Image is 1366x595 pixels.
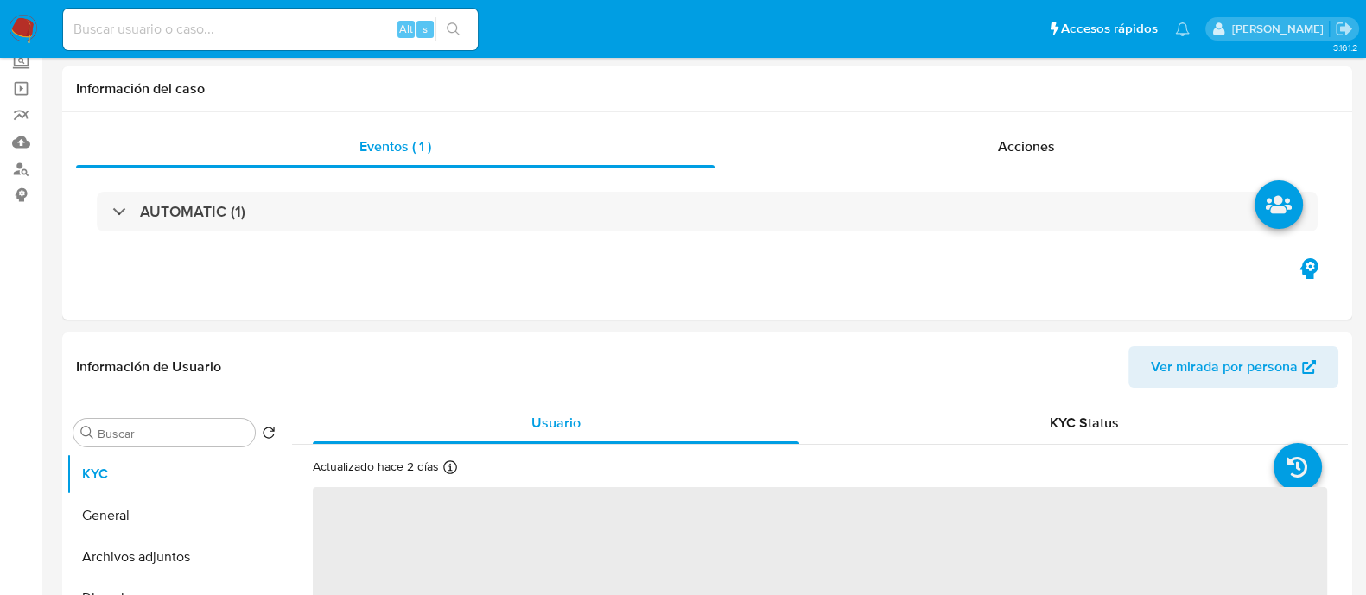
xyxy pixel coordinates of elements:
[262,426,276,445] button: Volver al orden por defecto
[63,18,478,41] input: Buscar usuario o caso...
[998,136,1055,156] span: Acciones
[97,192,1318,231] div: AUTOMATIC (1)
[140,202,245,221] h3: AUTOMATIC (1)
[435,17,471,41] button: search-icon
[359,136,431,156] span: Eventos ( 1 )
[1332,41,1357,54] span: 3.161.2
[1050,413,1119,433] span: KYC Status
[313,459,439,475] p: Actualizado hace 2 días
[1175,22,1190,36] a: Notificaciones
[1061,20,1158,38] span: Accesos rápidos
[67,536,283,578] button: Archivos adjuntos
[67,495,283,536] button: General
[1231,21,1329,37] p: milagros.cisterna@mercadolibre.com
[80,426,94,440] button: Buscar
[531,413,581,433] span: Usuario
[67,453,283,495] button: KYC
[98,426,248,441] input: Buscar
[399,21,413,37] span: Alt
[1151,346,1298,388] span: Ver mirada por persona
[423,21,428,37] span: s
[76,358,221,376] h1: Información de Usuario
[76,80,1338,98] h1: Información del caso
[1335,20,1353,38] a: Salir
[1128,346,1338,388] button: Ver mirada por persona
